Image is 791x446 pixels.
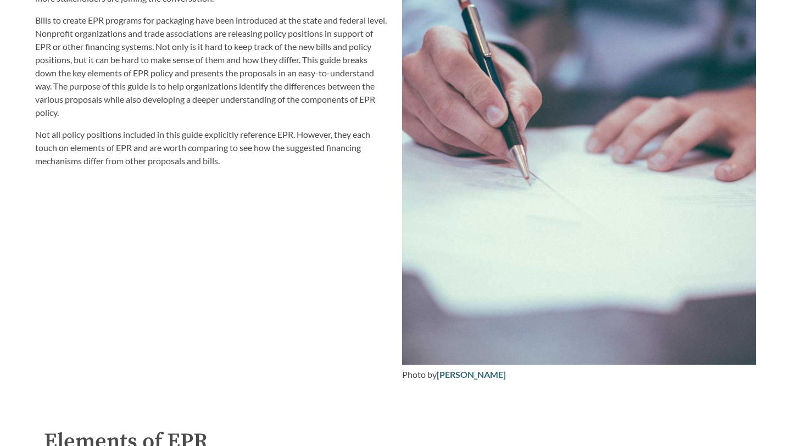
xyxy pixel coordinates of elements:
[437,369,506,380] a: [PERSON_NAME]
[35,128,389,168] p: Not all policy positions included in this guide explicitly reference EPR. However, they each touc...
[402,368,756,381] div: Photo by
[35,14,389,119] p: Bills to create EPR programs for packaging have been introduced at the state and federal level. N...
